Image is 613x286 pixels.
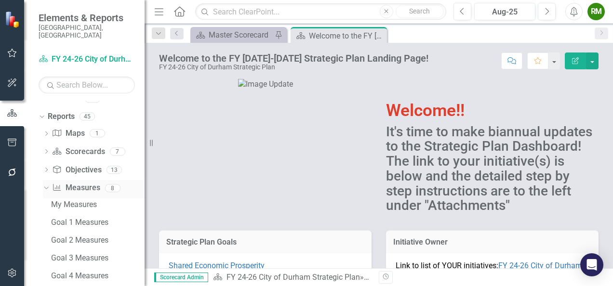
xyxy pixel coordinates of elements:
[195,3,446,20] input: Search ClearPoint...
[309,30,385,42] div: Welcome to the FY [DATE]-[DATE] Strategic Plan Landing Page!
[227,273,360,282] a: FY 24-26 City of Durham Strategic Plan
[49,250,145,266] a: Goal 3 Measures
[48,111,75,122] a: Reports
[386,125,599,214] h2: It's time to make biannual updates to the Strategic Plan Dashboard! The link to your initiative(s...
[49,233,145,248] a: Goal 2 Measures
[587,3,605,20] button: RM
[39,24,135,39] small: [GEOGRAPHIC_DATA], [GEOGRAPHIC_DATA]
[49,268,145,284] a: Goal 4 Measures
[580,253,603,276] div: Open Intercom Messenger
[159,64,428,71] div: FY 24-26 City of Durham Strategic Plan
[85,94,100,103] div: 86
[51,236,145,245] div: Goal 2 Measures
[474,3,535,20] button: Aug-25
[5,11,22,28] img: ClearPoint Strategy
[393,238,591,247] h3: Initiative Owner
[52,182,100,194] a: Measures
[90,130,105,138] div: 1
[238,79,293,90] img: Image Update
[49,215,145,230] a: Goal 1 Measures
[169,261,265,270] a: Shared Economic Prosperity
[107,166,122,174] div: 13
[409,7,430,15] span: Search
[80,113,95,121] div: 45
[51,200,145,209] div: My Measures
[386,101,465,120] span: Welcome!!
[39,54,135,65] a: FY 24-26 City of Durham Strategic Plan
[166,238,364,247] h3: Strategic Plan Goals
[110,147,125,156] div: 7
[51,218,145,227] div: Goal 1 Measures
[478,6,532,18] div: Aug-25
[193,29,272,41] a: Master Scorecard
[213,272,372,283] div: »
[52,146,105,157] a: Scorecards
[159,53,428,64] div: Welcome to the FY [DATE]-[DATE] Strategic Plan Landing Page!
[52,165,101,176] a: Objectives
[39,12,135,24] span: Elements & Reports
[396,261,582,281] span: Link to list of YOUR initiatives:
[51,272,145,280] div: Goal 4 Measures
[105,184,120,192] div: 8
[49,197,145,212] a: My Measures
[154,273,208,282] span: Scorecard Admin
[39,77,135,93] input: Search Below...
[396,5,444,18] button: Search
[52,128,84,139] a: Maps
[209,29,272,41] div: Master Scorecard
[51,254,145,262] div: Goal 3 Measures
